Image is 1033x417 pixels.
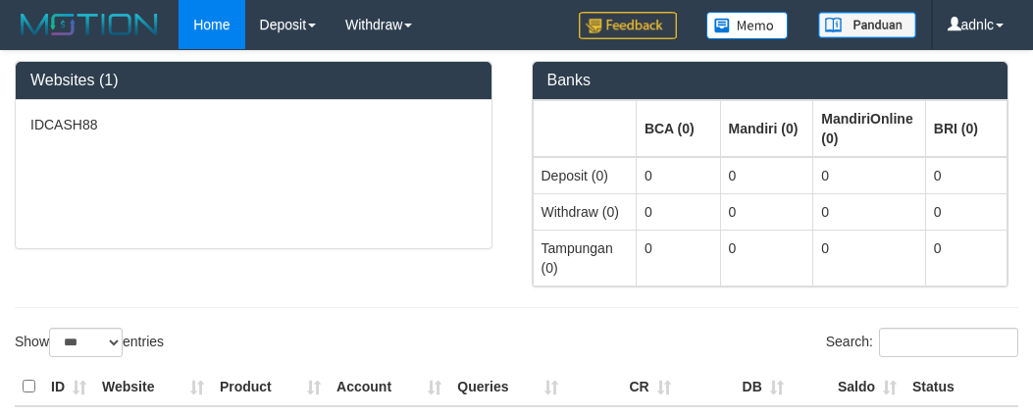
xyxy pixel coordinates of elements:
td: 0 [813,157,926,194]
p: IDCASH88 [30,115,477,134]
td: Deposit (0) [533,157,636,194]
th: ID [43,368,94,406]
td: Withdraw (0) [533,193,636,230]
td: 0 [925,157,1007,194]
td: 0 [925,230,1007,286]
td: 0 [925,193,1007,230]
td: 0 [720,230,813,286]
th: Product [212,368,329,406]
td: 0 [636,230,720,286]
img: MOTION_logo.png [15,10,164,39]
th: Queries [449,368,565,406]
label: Show entries [15,328,164,357]
th: Group: activate to sort column ascending [533,100,636,157]
label: Search: [826,328,1018,357]
th: CR [566,368,679,406]
td: Tampungan (0) [533,230,636,286]
td: 0 [813,193,926,230]
h3: Banks [547,72,994,89]
td: 0 [813,230,926,286]
th: Status [904,368,1018,406]
th: Group: activate to sort column ascending [925,100,1007,157]
th: Group: activate to sort column ascending [636,100,720,157]
img: Feedback.jpg [579,12,677,39]
h3: Websites (1) [30,72,477,89]
input: Search: [879,328,1018,357]
td: 0 [636,157,720,194]
td: 0 [636,193,720,230]
th: Saldo [792,368,904,406]
img: panduan.png [818,12,916,38]
th: Group: activate to sort column ascending [813,100,926,157]
th: Group: activate to sort column ascending [720,100,813,157]
img: Button%20Memo.svg [706,12,789,39]
th: DB [679,368,792,406]
th: Website [94,368,212,406]
select: Showentries [49,328,123,357]
td: 0 [720,157,813,194]
th: Account [329,368,449,406]
td: 0 [720,193,813,230]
